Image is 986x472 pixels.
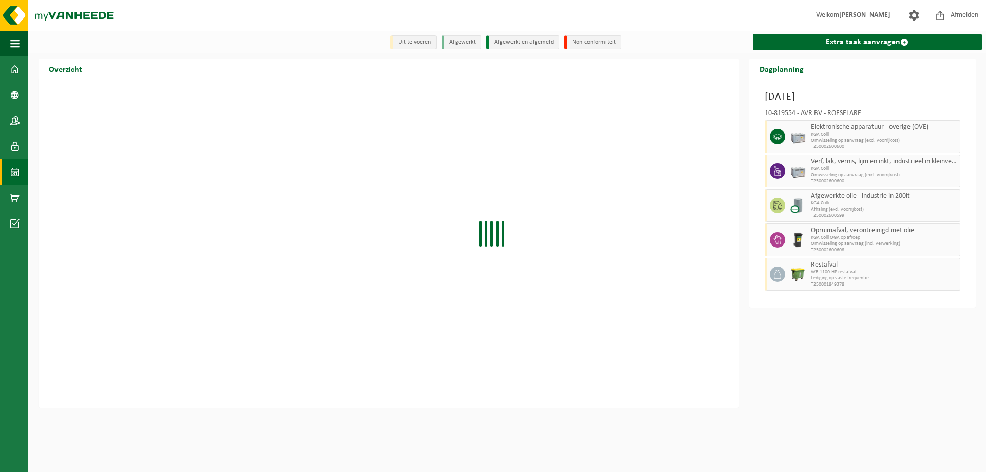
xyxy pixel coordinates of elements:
span: T250002600600 [811,178,957,184]
span: Opruimafval, verontreinigd met olie [811,226,957,235]
a: Extra taak aanvragen [753,34,982,50]
span: Verf, lak, vernis, lijm en inkt, industrieel in kleinverpakking [811,158,957,166]
div: 10-819554 - AVR BV - ROESELARE [765,110,960,120]
span: T250001849378 [811,281,957,288]
span: T250002600600 [811,144,957,150]
h3: [DATE] [765,89,960,105]
strong: [PERSON_NAME] [839,11,890,19]
img: WB-0240-HPE-BK-01 [790,232,806,248]
span: KGA Colli OGA op afroep [811,235,957,241]
span: Restafval [811,261,957,269]
li: Afgewerkt en afgemeld [486,35,559,49]
img: PB-LB-0680-HPE-GY-11 [790,129,806,144]
span: Afgewerkte olie - industrie in 200lt [811,192,957,200]
h2: Overzicht [39,59,92,79]
img: WB-1100-HPE-GN-50 [790,267,806,282]
span: T250002600599 [811,213,957,219]
span: KGA Colli [811,200,957,206]
span: KGA Colli [811,131,957,138]
span: Elektronische apparatuur - overige (OVE) [811,123,957,131]
span: Omwisseling op aanvraag (excl. voorrijkost) [811,138,957,144]
li: Uit te voeren [390,35,437,49]
span: KGA Colli [811,166,957,172]
li: Afgewerkt [442,35,481,49]
span: Afhaling (excl. voorrijkost) [811,206,957,213]
img: LP-LD-00200-CU [790,198,806,213]
span: Omwisseling op aanvraag (excl. voorrijkost) [811,172,957,178]
span: T250002600608 [811,247,957,253]
span: Omwisseling op aanvraag (incl. verwerking) [811,241,957,247]
img: PB-LB-0680-HPE-GY-11 [790,163,806,179]
li: Non-conformiteit [564,35,621,49]
span: Lediging op vaste frequentie [811,275,957,281]
h2: Dagplanning [749,59,814,79]
span: WB-1100-HP restafval [811,269,957,275]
